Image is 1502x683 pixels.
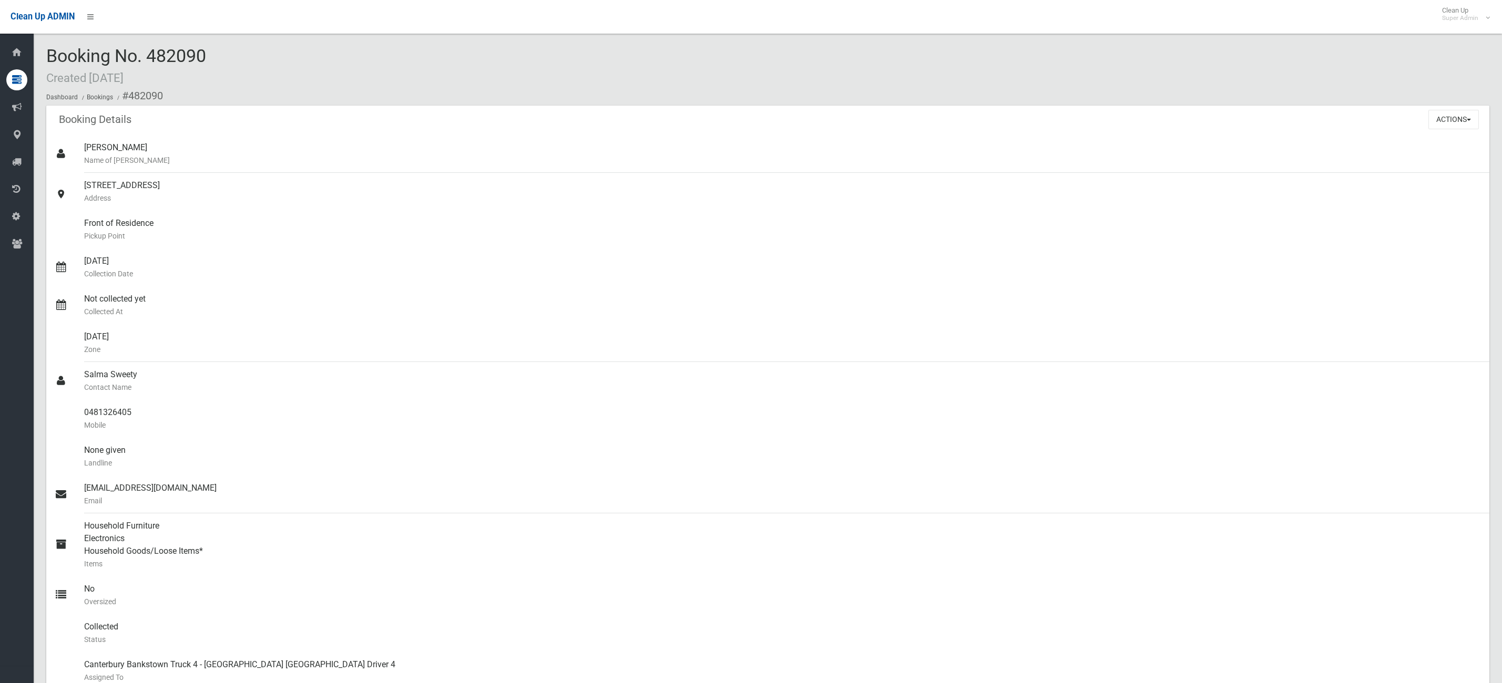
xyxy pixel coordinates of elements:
[84,595,1481,608] small: Oversized
[115,86,163,106] li: #482090
[84,419,1481,431] small: Mobile
[84,362,1481,400] div: Salma Sweety
[84,230,1481,242] small: Pickup Point
[1437,6,1489,22] span: Clean Up
[84,400,1481,438] div: 0481326405
[84,305,1481,318] small: Collected At
[84,475,1481,513] div: [EMAIL_ADDRESS][DOMAIN_NAME]
[46,71,124,85] small: Created [DATE]
[84,173,1481,211] div: [STREET_ADDRESS]
[84,438,1481,475] div: None given
[84,343,1481,356] small: Zone
[84,192,1481,204] small: Address
[84,557,1481,570] small: Items
[46,45,206,86] span: Booking No. 482090
[84,249,1481,286] div: [DATE]
[1442,14,1478,22] small: Super Admin
[84,633,1481,646] small: Status
[84,267,1481,280] small: Collection Date
[84,576,1481,614] div: No
[1428,110,1479,129] button: Actions
[84,494,1481,507] small: Email
[84,286,1481,324] div: Not collected yet
[84,381,1481,394] small: Contact Name
[46,109,144,130] header: Booking Details
[11,12,75,22] span: Clean Up ADMIN
[46,475,1489,513] a: [EMAIL_ADDRESS][DOMAIN_NAME]Email
[84,324,1481,362] div: [DATE]
[84,614,1481,652] div: Collected
[46,94,78,101] a: Dashboard
[84,457,1481,469] small: Landline
[84,513,1481,576] div: Household Furniture Electronics Household Goods/Loose Items*
[84,211,1481,249] div: Front of Residence
[84,135,1481,173] div: [PERSON_NAME]
[87,94,113,101] a: Bookings
[84,154,1481,167] small: Name of [PERSON_NAME]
